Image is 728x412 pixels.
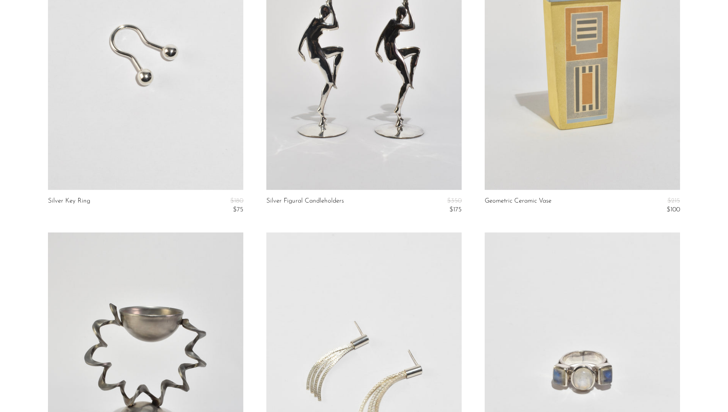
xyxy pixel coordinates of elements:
span: $100 [667,206,680,213]
span: $75 [233,206,243,213]
a: Geometric Ceramic Vase [485,198,551,213]
a: Silver Figural Candleholders [266,198,344,213]
span: $180 [230,198,243,204]
span: $350 [447,198,462,204]
span: $175 [449,206,462,213]
span: $215 [667,198,680,204]
a: Silver Key Ring [48,198,90,213]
